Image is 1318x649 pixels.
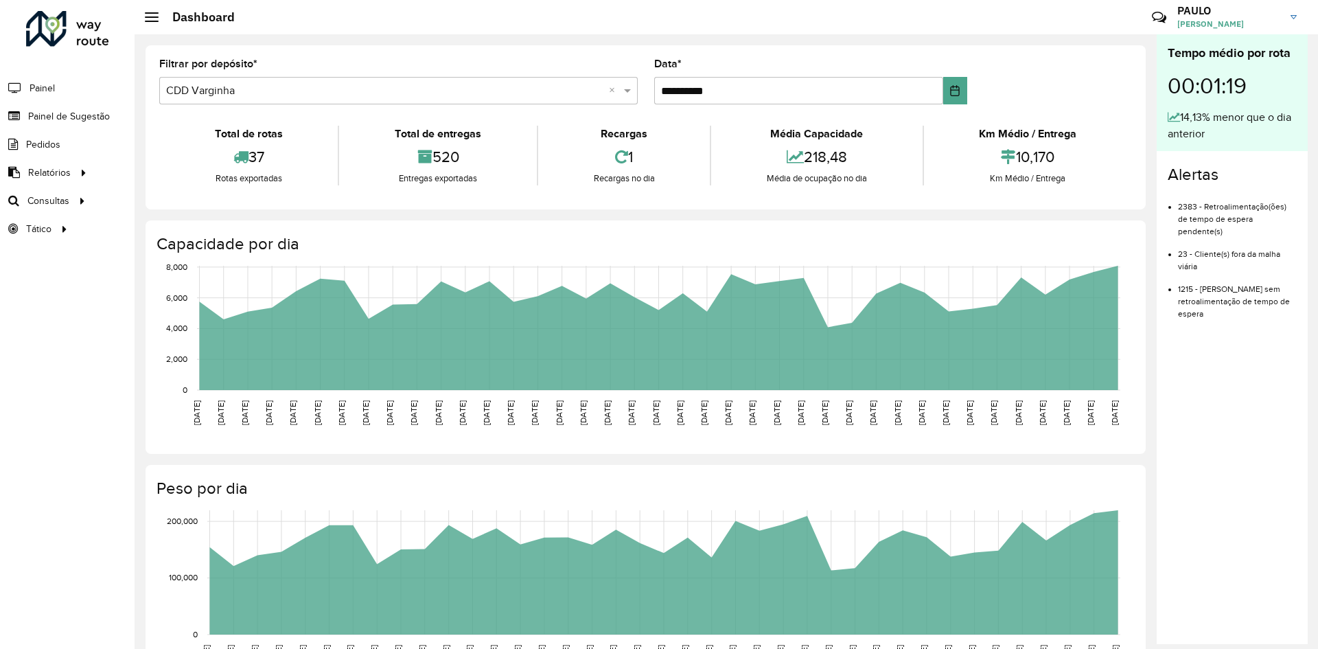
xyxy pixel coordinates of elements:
[700,400,708,425] text: [DATE]
[385,400,394,425] text: [DATE]
[675,400,684,425] text: [DATE]
[264,400,273,425] text: [DATE]
[1144,3,1174,32] a: Contato Rápido
[1062,400,1071,425] text: [DATE]
[157,479,1132,499] h4: Peso por dia
[989,400,998,425] text: [DATE]
[1168,109,1297,142] div: 14,13% menor que o dia anterior
[28,109,110,124] span: Painel de Sugestão
[715,142,918,172] div: 218,48
[796,400,805,425] text: [DATE]
[917,400,926,425] text: [DATE]
[166,293,187,302] text: 6,000
[530,400,539,425] text: [DATE]
[1168,165,1297,185] h4: Alertas
[343,142,533,172] div: 520
[542,142,706,172] div: 1
[1178,273,1297,320] li: 1215 - [PERSON_NAME] sem retroalimentação de tempo de espera
[193,630,198,639] text: 0
[166,262,187,271] text: 8,000
[361,400,370,425] text: [DATE]
[313,400,322,425] text: [DATE]
[26,222,51,236] span: Tático
[1178,190,1297,238] li: 2383 - Retroalimentação(ões) de tempo de espera pendente(s)
[651,400,660,425] text: [DATE]
[715,172,918,185] div: Média de ocupação no dia
[927,172,1129,185] div: Km Médio / Entrega
[627,400,636,425] text: [DATE]
[715,126,918,142] div: Média Capacidade
[579,400,588,425] text: [DATE]
[965,400,974,425] text: [DATE]
[943,77,967,104] button: Choose Date
[772,400,781,425] text: [DATE]
[163,142,334,172] div: 37
[157,234,1132,254] h4: Capacidade por dia
[1086,400,1095,425] text: [DATE]
[1177,4,1280,17] h3: PAULO
[166,324,187,333] text: 4,000
[1038,400,1047,425] text: [DATE]
[927,142,1129,172] div: 10,170
[27,194,69,208] span: Consultas
[868,400,877,425] text: [DATE]
[163,126,334,142] div: Total de rotas
[542,172,706,185] div: Recargas no dia
[1168,44,1297,62] div: Tempo médio por rota
[288,400,297,425] text: [DATE]
[434,400,443,425] text: [DATE]
[343,172,533,185] div: Entregas exportadas
[748,400,756,425] text: [DATE]
[820,400,829,425] text: [DATE]
[542,126,706,142] div: Recargas
[192,400,201,425] text: [DATE]
[240,400,249,425] text: [DATE]
[343,126,533,142] div: Total de entregas
[1168,62,1297,109] div: 00:01:19
[216,400,225,425] text: [DATE]
[1110,400,1119,425] text: [DATE]
[654,56,682,72] label: Data
[159,56,257,72] label: Filtrar por depósito
[28,166,71,180] span: Relatórios
[1014,400,1023,425] text: [DATE]
[183,385,187,394] text: 0
[724,400,732,425] text: [DATE]
[409,400,418,425] text: [DATE]
[603,400,612,425] text: [DATE]
[30,81,55,95] span: Painel
[163,172,334,185] div: Rotas exportadas
[169,573,198,582] text: 100,000
[927,126,1129,142] div: Km Médio / Entrega
[844,400,853,425] text: [DATE]
[337,400,346,425] text: [DATE]
[609,82,621,99] span: Clear all
[506,400,515,425] text: [DATE]
[893,400,902,425] text: [DATE]
[458,400,467,425] text: [DATE]
[166,354,187,363] text: 2,000
[1178,238,1297,273] li: 23 - Cliente(s) fora da malha viária
[482,400,491,425] text: [DATE]
[26,137,60,152] span: Pedidos
[1177,18,1280,30] span: [PERSON_NAME]
[555,400,564,425] text: [DATE]
[167,516,198,525] text: 200,000
[159,10,235,25] h2: Dashboard
[941,400,950,425] text: [DATE]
